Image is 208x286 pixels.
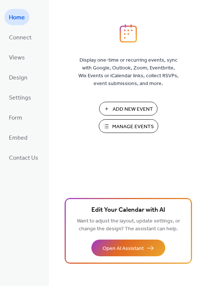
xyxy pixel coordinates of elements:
a: Connect [4,29,36,45]
button: Add New Event [99,102,157,116]
span: Manage Events [112,123,154,131]
span: Want to adjust the layout, update settings, or change the design? The assistant can help. [77,216,180,234]
a: Home [4,9,29,25]
span: Add New Event [113,105,153,113]
span: Edit Your Calendar with AI [91,205,165,215]
button: Manage Events [99,119,158,133]
span: Connect [9,32,32,44]
span: Design [9,72,27,84]
a: Contact Us [4,149,43,166]
span: Display one-time or recurring events, sync with Google, Outlook, Zoom, Eventbrite, Wix Events or ... [78,56,179,88]
a: Views [4,49,29,65]
span: Home [9,12,25,24]
span: Views [9,52,25,64]
a: Embed [4,129,32,146]
span: Settings [9,92,31,104]
button: Open AI Assistant [91,240,165,256]
span: Embed [9,132,27,144]
span: Open AI Assistant [103,245,144,253]
img: logo_icon.svg [120,24,137,43]
span: Form [9,112,22,124]
a: Form [4,109,27,126]
a: Design [4,69,32,85]
span: Contact Us [9,152,38,164]
a: Settings [4,89,36,105]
